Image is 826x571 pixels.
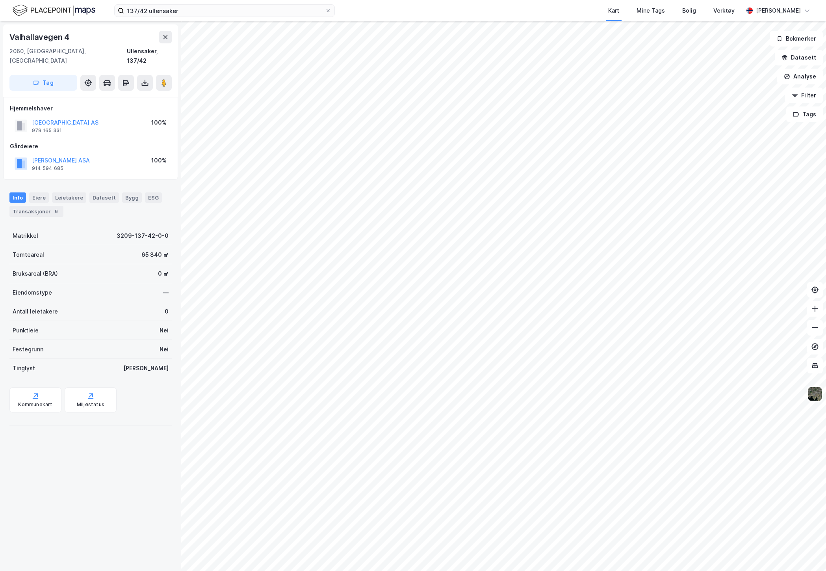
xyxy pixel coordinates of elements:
div: Hjemmelshaver [10,104,171,113]
div: Kart [608,6,619,15]
div: Nei [160,345,169,354]
div: 3209-137-42-0-0 [117,231,169,241]
div: Eiendomstype [13,288,52,297]
button: Filter [785,88,823,103]
div: [PERSON_NAME] [123,364,169,373]
img: logo.f888ab2527a4732fd821a326f86c7f29.svg [13,4,95,17]
div: Mine Tags [637,6,665,15]
div: 0 ㎡ [158,269,169,278]
div: Kontrollprogram for chat [787,533,826,571]
div: Matrikkel [13,231,38,241]
div: Nei [160,326,169,335]
div: Verktøy [713,6,735,15]
div: 100% [151,118,167,127]
div: Bruksareal (BRA) [13,269,58,278]
button: Tags [786,106,823,122]
input: Søk på adresse, matrikkel, gårdeiere, leietakere eller personer [124,5,325,17]
div: 6 [52,207,60,215]
div: 65 840 ㎡ [141,250,169,259]
div: Festegrunn [13,345,43,354]
div: Gårdeiere [10,142,171,151]
div: — [163,288,169,297]
button: Tag [9,75,77,91]
div: Bygg [122,192,142,203]
div: Transaksjoner [9,206,63,217]
div: Tomteareal [13,250,44,259]
div: Punktleie [13,326,39,335]
div: Eiere [29,192,49,203]
div: 2060, [GEOGRAPHIC_DATA], [GEOGRAPHIC_DATA] [9,47,127,65]
button: Datasett [775,50,823,65]
div: Leietakere [52,192,86,203]
div: Datasett [89,192,119,203]
div: Bolig [682,6,696,15]
div: 0 [165,307,169,316]
div: Ullensaker, 137/42 [127,47,172,65]
div: Kommunekart [18,401,52,408]
div: Tinglyst [13,364,35,373]
iframe: Chat Widget [787,533,826,571]
div: ESG [145,192,162,203]
button: Bokmerker [770,31,823,47]
button: Analyse [777,69,823,84]
div: 100% [151,156,167,165]
div: Miljøstatus [77,401,104,408]
div: Antall leietakere [13,307,58,316]
div: Valhallavegen 4 [9,31,71,43]
div: 979 165 331 [32,127,62,134]
div: 914 594 685 [32,165,63,172]
img: 9k= [807,386,822,401]
div: Info [9,192,26,203]
div: [PERSON_NAME] [756,6,801,15]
